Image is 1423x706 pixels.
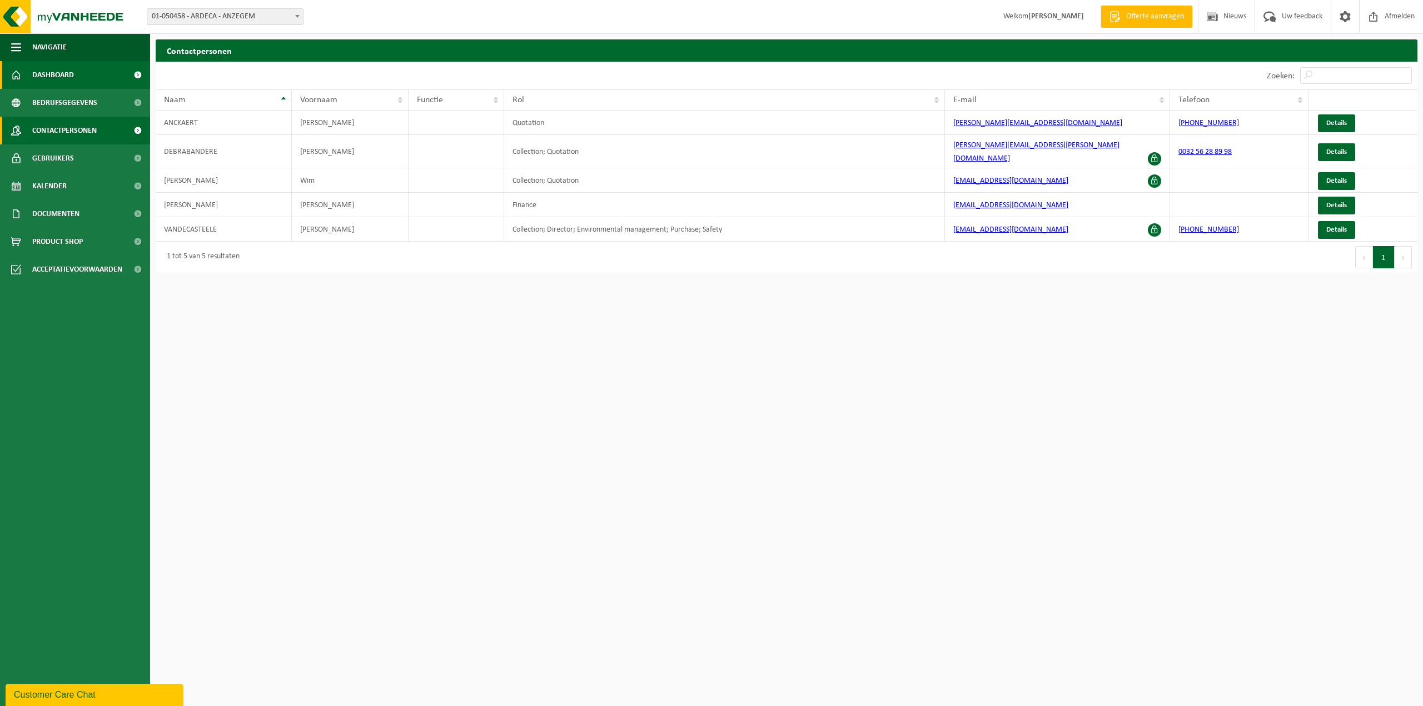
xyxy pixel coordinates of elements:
td: [PERSON_NAME] [292,193,409,217]
span: Kalender [32,172,67,200]
span: Naam [164,96,186,104]
span: Acceptatievoorwaarden [32,256,122,283]
td: [PERSON_NAME] [292,111,409,135]
span: Details [1326,177,1347,184]
a: Details [1318,114,1355,132]
span: Navigatie [32,33,67,61]
span: Dashboard [32,61,74,89]
span: Functie [417,96,443,104]
td: [PERSON_NAME] [156,193,292,217]
span: Rol [513,96,524,104]
td: Collection; Director; Environmental management; Purchase; Safety [504,217,945,242]
a: [EMAIL_ADDRESS][DOMAIN_NAME] [953,226,1068,234]
strong: [PERSON_NAME] [1028,12,1084,21]
a: [EMAIL_ADDRESS][DOMAIN_NAME] [953,177,1068,185]
td: [PERSON_NAME] [156,168,292,193]
button: Next [1395,246,1412,268]
a: 0032 56 28 89 98 [1178,148,1232,156]
span: Product Shop [32,228,83,256]
a: [PHONE_NUMBER] [1178,226,1239,234]
span: 01-050458 - ARDECA - ANZEGEM [147,9,303,24]
td: Collection; Quotation [504,168,945,193]
a: [PERSON_NAME][EMAIL_ADDRESS][DOMAIN_NAME] [953,119,1122,127]
span: Documenten [32,200,79,228]
button: 1 [1373,246,1395,268]
td: [PERSON_NAME] [292,217,409,242]
span: Details [1326,202,1347,209]
span: Details [1326,226,1347,233]
span: E-mail [953,96,977,104]
a: Details [1318,172,1355,190]
a: Details [1318,197,1355,214]
td: [PERSON_NAME] [292,135,409,168]
td: VANDECASTEELE [156,217,292,242]
button: Previous [1355,246,1373,268]
a: Details [1318,143,1355,161]
td: Quotation [504,111,945,135]
div: 1 tot 5 van 5 resultaten [161,247,240,267]
span: 01-050458 - ARDECA - ANZEGEM [147,8,303,25]
a: Offerte aanvragen [1101,6,1192,28]
span: Voornaam [300,96,337,104]
td: Finance [504,193,945,217]
a: [EMAIL_ADDRESS][DOMAIN_NAME] [953,201,1068,209]
span: Offerte aanvragen [1123,11,1187,22]
span: Bedrijfsgegevens [32,89,97,117]
span: Details [1326,148,1347,156]
span: Contactpersonen [32,117,97,144]
iframe: chat widget [6,682,186,706]
span: Details [1326,119,1347,127]
h2: Contactpersonen [156,39,1417,61]
label: Zoeken: [1267,72,1295,81]
a: [PHONE_NUMBER] [1178,119,1239,127]
td: DEBRABANDERE [156,135,292,168]
td: ANCKAERT [156,111,292,135]
span: Telefoon [1178,96,1210,104]
span: Gebruikers [32,144,74,172]
td: Collection; Quotation [504,135,945,168]
td: Wim [292,168,409,193]
a: Details [1318,221,1355,239]
a: [PERSON_NAME][EMAIL_ADDRESS][PERSON_NAME][DOMAIN_NAME] [953,141,1120,163]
